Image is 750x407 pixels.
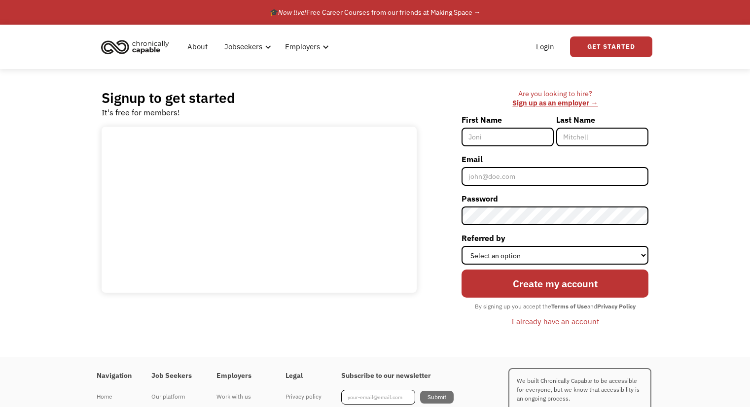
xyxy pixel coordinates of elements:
label: Email [462,151,648,167]
label: Last Name [556,112,648,128]
a: Home [97,390,132,404]
img: Chronically Capable logo [98,36,172,58]
div: It's free for members! [102,106,180,118]
div: Jobseekers [224,41,262,53]
h2: Signup to get started [102,89,235,106]
div: By signing up you accept the and [470,300,641,313]
strong: Privacy Policy [597,303,636,310]
div: Work with us [216,391,266,403]
h4: Job Seekers [151,372,197,380]
div: I already have an account [511,315,599,327]
input: Mitchell [556,128,648,146]
a: Get Started [570,36,652,57]
a: Login [530,31,560,63]
div: Are you looking to hire? ‍ [462,89,648,107]
a: Work with us [216,390,266,404]
div: 🎓 Free Career Courses from our friends at Making Space → [270,6,481,18]
div: Our platform [151,391,197,403]
input: Joni [462,128,554,146]
h4: Legal [286,372,321,380]
label: Password [462,191,648,206]
div: Privacy policy [286,391,321,403]
a: Privacy policy [286,390,321,404]
h4: Subscribe to our newsletter [341,372,454,380]
input: Create my account [462,270,648,298]
form: Footer Newsletter [341,390,454,405]
a: Sign up as an employer → [512,98,598,107]
label: First Name [462,112,554,128]
div: Employers [279,31,332,63]
div: Employers [285,41,320,53]
a: Our platform [151,390,197,404]
form: Member-Signup-Form [462,112,648,330]
input: Submit [420,391,454,404]
label: Referred by [462,230,648,246]
em: Now live! [278,8,306,17]
h4: Navigation [97,372,132,380]
input: john@doe.com [462,167,648,186]
a: home [98,36,177,58]
a: About [181,31,214,63]
div: Home [97,391,132,403]
h4: Employers [216,372,266,380]
a: I already have an account [504,313,607,330]
input: your-email@email.com [341,390,415,405]
strong: Terms of Use [551,303,587,310]
div: Jobseekers [218,31,274,63]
